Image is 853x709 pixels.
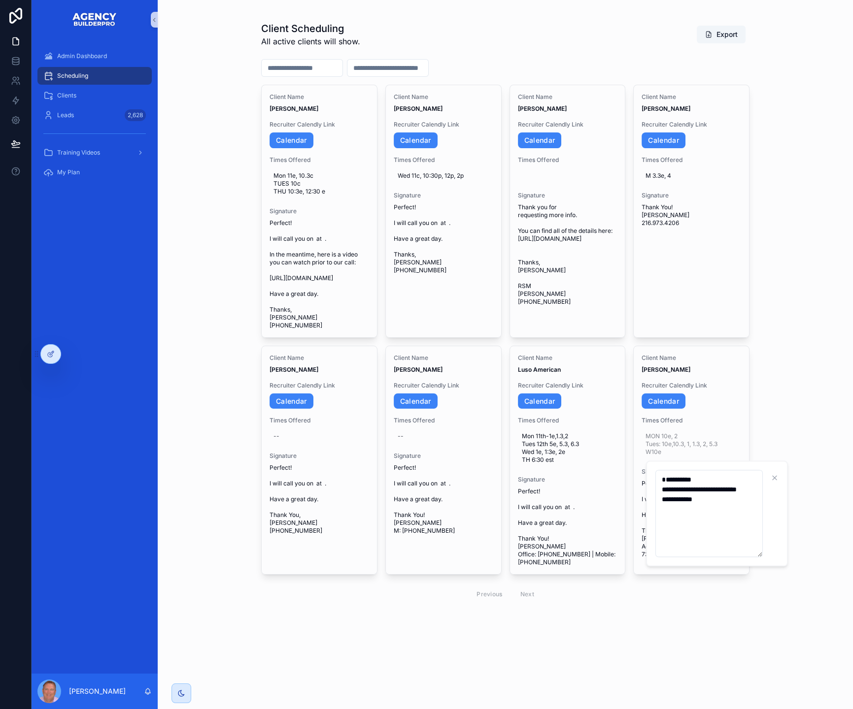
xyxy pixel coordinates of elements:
[510,346,626,575] a: Client NameLuso AmericanRecruiter Calendly LinkCalendarTimes OfferedMon 11th-1e,1.3,2 Tues 12th 5...
[270,93,369,101] span: Client Name
[394,156,493,164] span: Times Offered
[385,346,502,575] a: Client Name[PERSON_NAME]Recruiter Calendly LinkCalendarTimes Offered--SignaturePerfect! I will ca...
[518,366,561,373] strong: Luso American
[37,163,152,181] a: My Plan
[633,85,750,338] a: Client Name[PERSON_NAME]Recruiter Calendly LinkCalendarTimes OfferedM 3.3e, 4SignatureThank You! ...
[518,382,617,389] span: Recruiter Calendly Link
[270,156,369,164] span: Times Offered
[57,111,74,119] span: Leads
[32,39,158,195] div: scrollable content
[642,382,741,389] span: Recruiter Calendly Link
[57,168,80,176] span: My Plan
[518,487,617,566] span: Perfect! I will call you on at . Have a great day. Thank You! [PERSON_NAME] Office: [PHONE_NUMBER...
[37,106,152,124] a: Leads2,628
[57,92,76,99] span: Clients
[633,346,750,575] a: Client Name[PERSON_NAME]Recruiter Calendly LinkCalendarTimes OfferedMON 10e, 2 Tues: 10e,10.3, 1,...
[270,121,369,129] span: Recruiter Calendly Link
[646,172,737,180] span: M 3.3e, 4
[261,35,360,47] span: All active clients will show.
[37,67,152,85] a: Scheduling
[394,417,493,424] span: Times Offered
[642,156,741,164] span: Times Offered
[518,417,617,424] span: Times Offered
[37,47,152,65] a: Admin Dashboard
[69,686,126,696] p: [PERSON_NAME]
[642,417,741,424] span: Times Offered
[642,192,741,199] span: Signature
[57,149,100,157] span: Training Videos
[518,93,617,101] span: Client Name
[642,105,690,112] strong: [PERSON_NAME]
[518,354,617,362] span: Client Name
[394,203,493,274] span: Perfect! I will call you on at . Have a great day. Thanks, [PERSON_NAME] [PHONE_NUMBER]
[518,132,562,148] a: Calendar
[518,476,617,483] span: Signature
[518,156,617,164] span: Times Offered
[518,393,562,409] a: Calendar
[270,366,318,373] strong: [PERSON_NAME]
[270,393,313,409] a: Calendar
[398,432,404,440] div: --
[518,105,567,112] strong: [PERSON_NAME]
[394,464,493,535] span: Perfect! I will call you on at . Have a great day. Thank You! [PERSON_NAME] M: [PHONE_NUMBER]
[394,354,493,362] span: Client Name
[261,346,377,575] a: Client Name[PERSON_NAME]Recruiter Calendly LinkCalendarTimes Offered--SignaturePerfect! I will ca...
[394,192,493,199] span: Signature
[270,354,369,362] span: Client Name
[642,480,741,558] span: Perfect! I will call you on at . Have a great day. Thanks! [PERSON_NAME] Agency Owner 734.672.5099
[270,105,318,112] strong: [PERSON_NAME]
[697,26,746,43] button: Export
[394,93,493,101] span: Client Name
[398,172,489,180] span: Wed 11c, 10:30p, 12p, 2p
[273,432,279,440] div: --
[261,22,360,35] h1: Client Scheduling
[72,12,117,28] img: App logo
[518,192,617,199] span: Signature
[510,85,626,338] a: Client Name[PERSON_NAME]Recruiter Calendly LinkCalendarTimes OfferedSignatureThank you for reques...
[394,452,493,460] span: Signature
[125,109,146,121] div: 2,628
[522,432,614,464] span: Mon 11th-1e,1.3,2 Tues 12th 5e, 5.3, 6.3 Wed 1e, 1:3e, 2e TH 6:30 est
[642,366,690,373] strong: [PERSON_NAME]
[385,85,502,338] a: Client Name[PERSON_NAME]Recruiter Calendly LinkCalendarTimes OfferedWed 11c, 10:30p, 12p, 2pSigna...
[270,207,369,215] span: Signature
[642,203,741,227] span: Thank You! [PERSON_NAME] 216.973.4206
[270,382,369,389] span: Recruiter Calendly Link
[642,132,685,148] a: Calendar
[394,382,493,389] span: Recruiter Calendly Link
[642,121,741,129] span: Recruiter Calendly Link
[57,52,107,60] span: Admin Dashboard
[394,393,438,409] a: Calendar
[270,464,369,535] span: Perfect! I will call you on at . Have a great day. Thank You, [PERSON_NAME] [PHONE_NUMBER]
[57,72,88,80] span: Scheduling
[642,354,741,362] span: Client Name
[394,121,493,129] span: Recruiter Calendly Link
[270,132,313,148] a: Calendar
[261,85,377,338] a: Client Name[PERSON_NAME]Recruiter Calendly LinkCalendarTimes OfferedMon 11e, 10.3c TUES 10c THU 1...
[642,468,741,476] span: Signature
[646,432,737,456] span: MON 10e, 2 Tues: 10e,10.3, 1, 1.3, 2, 5.3 W10e
[642,393,685,409] a: Calendar
[270,452,369,460] span: Signature
[394,105,443,112] strong: [PERSON_NAME]
[518,203,617,306] span: Thank you for requesting more info. You can find all of the details here: [URL][DOMAIN_NAME] Than...
[394,366,443,373] strong: [PERSON_NAME]
[518,121,617,129] span: Recruiter Calendly Link
[270,219,369,329] span: Perfect! I will call you on at . In the meantime, here is a video you can watch prior to our call...
[273,172,365,195] span: Mon 11e, 10.3c TUES 10c THU 10:3e, 12:30 e
[37,87,152,104] a: Clients
[270,417,369,424] span: Times Offered
[642,93,741,101] span: Client Name
[394,132,438,148] a: Calendar
[37,144,152,161] a: Training Videos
